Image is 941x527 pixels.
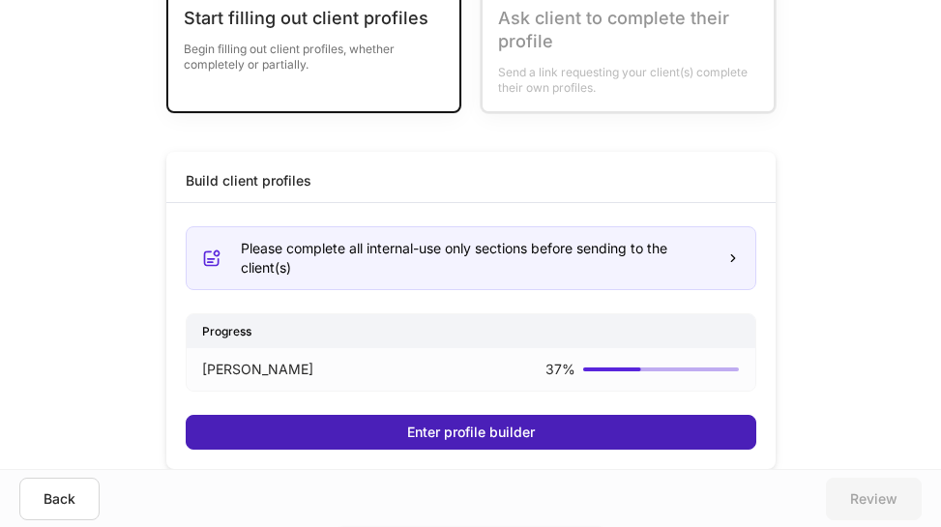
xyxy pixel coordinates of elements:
[186,415,756,450] button: Enter profile builder
[184,30,444,73] div: Begin filling out client profiles, whether completely or partially.
[44,492,75,506] div: Back
[407,425,535,439] div: Enter profile builder
[187,314,755,348] div: Progress
[241,239,711,278] div: Please complete all internal-use only sections before sending to the client(s)
[184,7,444,30] div: Start filling out client profiles
[19,478,100,520] button: Back
[186,171,311,190] div: Build client profiles
[202,360,313,379] p: [PERSON_NAME]
[545,360,575,379] p: 37 %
